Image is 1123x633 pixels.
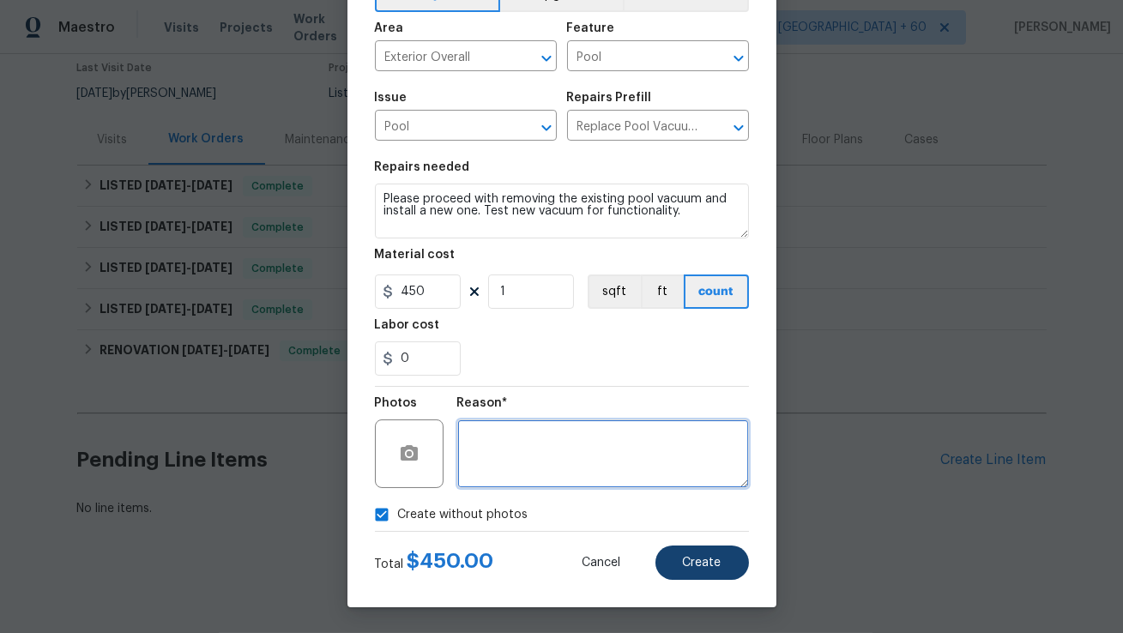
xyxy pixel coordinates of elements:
textarea: Please proceed with removing the existing pool vacuum and install a new one. Test new vacuum for ... [375,184,749,238]
h5: Photos [375,397,418,409]
h5: Repairs needed [375,161,470,173]
h5: Repairs Prefill [567,92,652,104]
button: Open [727,116,751,140]
h5: Area [375,22,404,34]
h5: Issue [375,92,408,104]
h5: Feature [567,22,615,34]
h5: Labor cost [375,319,440,331]
button: Cancel [555,546,649,580]
button: Open [534,116,558,140]
button: Open [534,46,558,70]
button: Open [727,46,751,70]
h5: Material cost [375,249,456,261]
button: ft [641,274,684,309]
h5: Reason* [457,397,508,409]
div: Total [375,552,494,573]
span: Cancel [583,557,621,570]
button: sqft [588,274,641,309]
span: Create [683,557,721,570]
span: Create without photos [398,506,528,524]
button: count [684,274,749,309]
button: Create [655,546,749,580]
span: $ 450.00 [408,551,494,571]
